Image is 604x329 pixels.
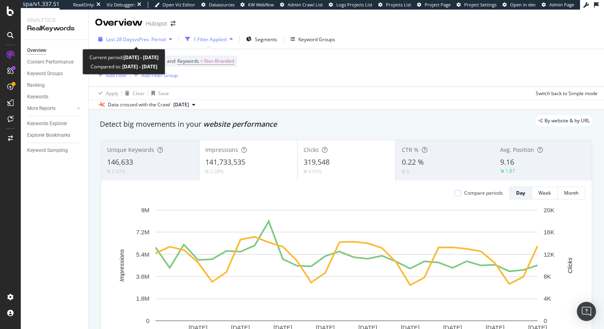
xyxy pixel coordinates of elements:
text: 4K [544,295,551,302]
a: Open in dev [503,2,536,8]
span: 2025 Sep. 23rd [173,101,189,108]
div: Keywords Explorer [27,120,67,128]
span: Projects List [386,2,411,8]
text: Impressions [118,249,125,281]
span: Admin Crawl List [288,2,323,8]
text: 3.6M [136,273,149,280]
text: 9M [141,207,149,213]
div: RealKeywords [27,24,82,33]
span: and [167,58,175,64]
div: Day [516,189,525,196]
a: Projects List [378,2,411,8]
img: Equal [402,170,405,173]
div: Clear [133,90,145,97]
button: 1 Filter Applied [182,33,236,46]
span: By website & by URL [544,118,590,123]
div: Content Performance [27,58,74,66]
div: Ranking [27,81,45,90]
span: vs Prev. Period [134,36,166,43]
span: Open in dev [510,2,536,8]
div: Switch back to Simple mode [536,90,598,97]
a: Keywords [27,93,83,101]
button: Save [148,87,169,100]
div: 2.43% [112,168,125,175]
img: Equal [107,170,110,173]
b: [DATE] - [DATE] [121,63,157,70]
span: Datasources [209,2,234,8]
span: 146,633 [107,157,133,167]
b: [DATE] - [DATE] [123,54,159,61]
span: Open Viz Editor [163,2,195,8]
a: Keyword Sampling [27,146,83,155]
text: Clicks [566,257,573,273]
div: Add Filter [106,72,127,79]
span: 9.16 [500,157,514,167]
div: Hubspot [146,20,167,28]
a: Keywords Explorer [27,120,83,128]
div: More Reports [27,104,56,113]
div: Keyword Groups [298,36,335,43]
text: 5.4M [136,251,149,258]
a: Explorer Bookmarks [27,131,83,140]
button: Day [509,187,532,199]
a: KW Webflow [240,2,274,8]
div: Analytics [27,16,82,24]
div: 0 [407,168,409,175]
div: arrow-right-arrow-left [171,21,175,26]
span: Keywords [177,58,199,64]
a: Admin Crawl List [280,2,323,8]
button: Clear [122,87,145,100]
button: Keyword Groups [287,33,338,46]
div: Overview [95,16,143,30]
a: Open Viz Editor [155,2,195,8]
span: CTR % [402,146,419,154]
span: 141,733,535 [205,157,245,167]
div: Keyword Groups [27,70,63,78]
div: Viz Debugger: [107,2,135,8]
span: Segments [255,36,277,43]
a: Logs Projects List [329,2,372,8]
div: Week [538,189,551,196]
a: More Reports [27,104,75,113]
div: Explorer Bookmarks [27,131,70,140]
span: Last 28 Days [106,36,134,43]
span: Impressions [205,146,238,154]
text: 0 [146,317,149,324]
div: Keyword Sampling [27,146,68,155]
a: Admin Page [542,2,574,8]
span: = [200,58,203,64]
a: Content Performance [27,58,83,66]
span: Non-Branded [204,56,234,67]
button: Switch back to Simple mode [532,87,598,100]
text: 1.8M [136,295,149,302]
div: Add Filter Group [141,72,178,79]
div: Overview [27,46,46,55]
text: 20K [544,207,554,213]
div: ReadOnly: [73,2,95,8]
button: Last 28 DaysvsPrev. Period [95,33,175,46]
div: Compare periods [464,189,503,196]
img: Equal [304,170,307,173]
button: Month [558,187,585,199]
div: Save [158,90,169,97]
div: 1 Filter Applied [193,36,226,43]
span: Project Page [425,2,451,8]
button: Add Filter [95,70,127,80]
text: 12K [544,251,554,258]
a: Project Settings [457,2,497,8]
button: Week [532,187,558,199]
span: Avg. Position [500,146,534,154]
text: 16K [544,229,554,235]
div: 2.38% [210,168,224,175]
span: Unique Keywords [107,146,154,154]
div: Compared to: [91,62,157,71]
span: 0.22 % [402,157,424,167]
div: Open Intercom Messenger [577,302,596,321]
div: legacy label [535,115,593,126]
div: Keywords [27,93,48,101]
div: Apply [106,90,118,97]
button: Segments [243,33,280,46]
a: Ranking [27,81,83,90]
span: Project Settings [464,2,497,8]
text: 7.2M [136,229,149,235]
